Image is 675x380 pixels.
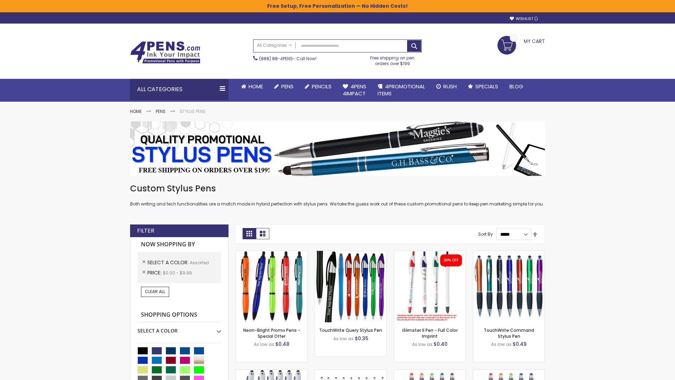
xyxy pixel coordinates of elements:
[394,251,465,256] a: iSlimster II - Full Color-Assorted
[473,251,545,322] img: TouchWrite Command Stylus Pen-Assorted
[509,83,523,90] span: Blog
[478,231,493,237] label: Sort By
[137,308,221,323] strong: Shopping Options
[180,108,206,114] strong: Stylus Pens
[130,41,200,64] img: 4Pens Custom Pens and Promotional Products
[243,228,256,239] strong: Grid
[259,56,293,62] a: (888) 88-4PENS
[484,327,534,339] a: TouchWrite Command Stylus Pen
[281,83,294,90] span: Pens
[513,341,527,348] span: $0.49
[312,83,332,90] span: Pencils
[333,336,354,342] span: As low as
[130,183,545,194] h1: Custom Stylus Pens
[504,79,529,94] a: Blog
[249,83,263,90] span: Home
[475,83,498,90] span: Specials
[130,183,545,207] div: Both writing and tech functionalities are a match made in hybrid perfection with stylus pens. We ...
[236,79,269,94] a: Home
[412,341,432,347] span: As low as
[473,369,545,375] a: Islander Softy Gel with Stylus - ColorJet Imprint-Assorted
[163,270,192,276] span: $0.00 - $9.99
[130,121,545,176] img: Stylus Pens
[259,56,316,62] span: - Call Now!
[372,79,431,102] a: 4PROMOTIONALITEMS
[253,40,296,51] a: All Categories
[236,251,307,256] a: Neon-Bright Promo Pens-Assorted
[130,108,142,114] a: Home
[156,108,166,114] a: Pens
[394,369,465,375] a: Islander Softy Gel Pen with Stylus-Assorted
[431,79,462,94] a: Rush
[141,287,169,297] a: Clear All
[137,237,221,252] strong: Now Shopping by
[137,227,154,235] strong: Filter
[147,259,190,266] span: Select A Color
[243,327,300,339] a: Neon-Bright Promo Pens - Special Offer
[343,83,366,97] span: 4Pens 4impact
[137,322,221,334] div: Select A Color
[315,251,386,256] a: TouchWrite Query Stylus Pen-Assorted
[473,251,545,256] a: TouchWrite Command Stylus Pen-Assorted
[190,260,209,266] span: Assorted
[444,258,458,263] div: 30% OFF
[236,251,307,322] img: Neon-Bright Promo Pens-Assorted
[510,16,538,21] a: Wishlist
[315,369,386,375] a: Stiletto Advertising Stylus Pens-Assorted
[257,43,292,48] span: All Categories
[275,341,289,348] span: $0.48
[254,341,274,347] span: As low as
[402,327,458,339] a: iSlimster II Pen - Full Color Imprint
[337,79,372,102] a: 4Pens4impact
[433,341,448,348] span: $0.40
[299,79,337,94] a: Pencils
[355,335,368,342] span: $0.35
[315,251,386,322] img: TouchWrite Query Stylus Pen-Assorted
[319,327,382,333] a: TouchWrite Query Stylus Pen
[394,251,465,322] img: iSlimster II - Full Color-Assorted
[269,79,299,94] a: Pens
[491,341,512,347] span: As low as
[363,52,422,66] div: Free shipping on pen orders over $199
[378,83,425,97] span: 4PROMOTIONAL ITEMS
[236,369,307,375] a: Kimberly Logo Stylus Pens-Assorted
[130,79,229,100] div: All Categories
[147,269,163,276] span: Price
[443,83,457,90] span: Rush
[145,289,165,294] span: Clear All
[462,79,504,94] a: Specials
